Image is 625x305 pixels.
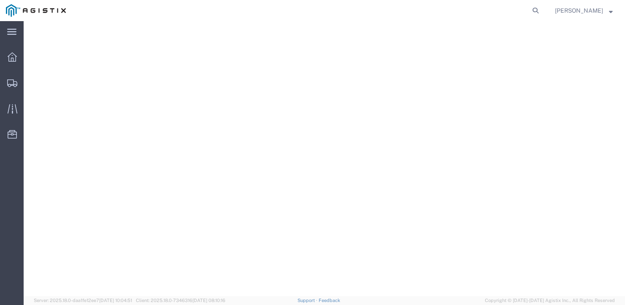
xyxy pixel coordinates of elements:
span: Server: 2025.18.0-daa1fe12ee7 [34,298,132,303]
span: [DATE] 10:04:51 [99,298,132,303]
iframe: FS Legacy Container [24,21,625,296]
a: Feedback [319,298,340,303]
span: [DATE] 08:10:16 [192,298,225,303]
button: [PERSON_NAME] [555,5,613,16]
span: Client: 2025.18.0-7346316 [136,298,225,303]
span: Craig McCausland [555,6,603,15]
span: Copyright © [DATE]-[DATE] Agistix Inc., All Rights Reserved [485,297,615,304]
img: logo [6,4,66,17]
a: Support [298,298,319,303]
